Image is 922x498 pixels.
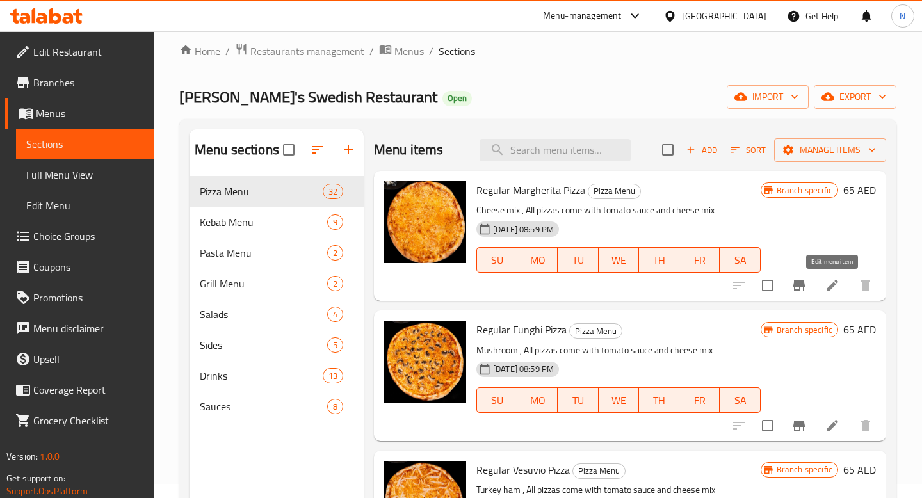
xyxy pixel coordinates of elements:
span: Version: [6,448,38,465]
a: Grocery Checklist [5,405,154,436]
span: 4 [328,309,343,321]
div: Kebab Menu9 [190,207,364,237]
h2: Menu sections [195,140,279,159]
h6: 65 AED [843,321,876,339]
span: Menu disclaimer [33,321,143,336]
span: Open [442,93,472,104]
div: items [327,245,343,261]
div: Drinks13 [190,360,364,391]
a: Coverage Report [5,374,154,405]
button: TH [639,387,679,413]
button: FR [679,387,720,413]
h6: 65 AED [843,461,876,479]
span: Sort sections [302,134,333,165]
button: SU [476,387,517,413]
img: Regular Funghi Pizza [384,321,466,403]
a: Promotions [5,282,154,313]
button: TU [558,247,598,273]
span: Sort items [722,140,774,160]
span: 2 [328,247,343,259]
span: Add [684,143,719,157]
div: Pasta Menu2 [190,237,364,268]
a: Upsell [5,344,154,374]
nav: breadcrumb [179,43,896,60]
span: SA [725,391,755,410]
button: Sort [727,140,769,160]
span: Regular Funghi Pizza [476,320,567,339]
span: Full Menu View [26,167,143,182]
button: SA [720,387,760,413]
div: Sauces [200,399,327,414]
button: TU [558,387,598,413]
a: Menus [379,43,424,60]
div: Menu-management [543,8,622,24]
span: Kebab Menu [200,214,327,230]
span: Select to update [754,412,781,439]
span: Pizza Menu [573,463,625,478]
span: Branch specific [772,324,837,336]
a: Choice Groups [5,221,154,252]
div: Pizza Menu32 [190,176,364,207]
button: delete [850,410,881,441]
a: Full Menu View [16,159,154,190]
span: [DATE] 08:59 PM [488,363,559,375]
span: 2 [328,278,343,290]
span: FR [684,391,715,410]
input: search [480,139,631,161]
span: WE [604,251,634,269]
span: [PERSON_NAME]'s Swedish Restaurant [179,83,437,111]
nav: Menu sections [190,171,364,427]
div: items [327,214,343,230]
div: items [323,184,343,199]
div: Sauces8 [190,391,364,422]
div: items [327,276,343,291]
span: Restaurants management [250,44,364,59]
span: Branches [33,75,143,90]
span: export [824,89,886,105]
div: Grill Menu [200,276,327,291]
span: MO [522,251,553,269]
span: Drinks [200,368,323,383]
span: WE [604,391,634,410]
button: SA [720,247,760,273]
span: Pizza Menu [570,324,622,339]
div: Sides [200,337,327,353]
div: Pizza Menu [569,323,622,339]
div: Grill Menu2 [190,268,364,299]
div: items [327,337,343,353]
p: Mushroom , All pizzas come with tomato sauce and cheese mix [476,342,761,358]
div: Pizza Menu [572,463,626,479]
button: MO [517,247,558,273]
button: TH [639,247,679,273]
button: Add section [333,134,364,165]
span: Sections [26,136,143,152]
span: TH [644,251,674,269]
span: 1.0.0 [40,448,60,465]
span: TU [563,391,593,410]
span: Choice Groups [33,229,143,244]
button: FR [679,247,720,273]
a: Home [179,44,220,59]
div: Sides5 [190,330,364,360]
span: Menus [36,106,143,121]
span: [DATE] 08:59 PM [488,223,559,236]
button: delete [850,270,881,301]
p: Cheese mix , All pizzas come with tomato sauce and cheese mix [476,202,761,218]
span: Sort [731,143,766,157]
span: Add item [681,140,722,160]
span: Get support on: [6,470,65,486]
div: Salads4 [190,299,364,330]
span: Pizza Menu [200,184,323,199]
span: TU [563,251,593,269]
span: import [737,89,798,105]
a: Edit menu item [825,418,840,433]
span: Regular Margherita Pizza [476,181,585,200]
span: 5 [328,339,343,351]
span: Branch specific [772,184,837,197]
span: Upsell [33,351,143,367]
span: Pizza Menu [588,184,640,198]
button: import [727,85,809,109]
span: N [900,9,905,23]
li: / [225,44,230,59]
